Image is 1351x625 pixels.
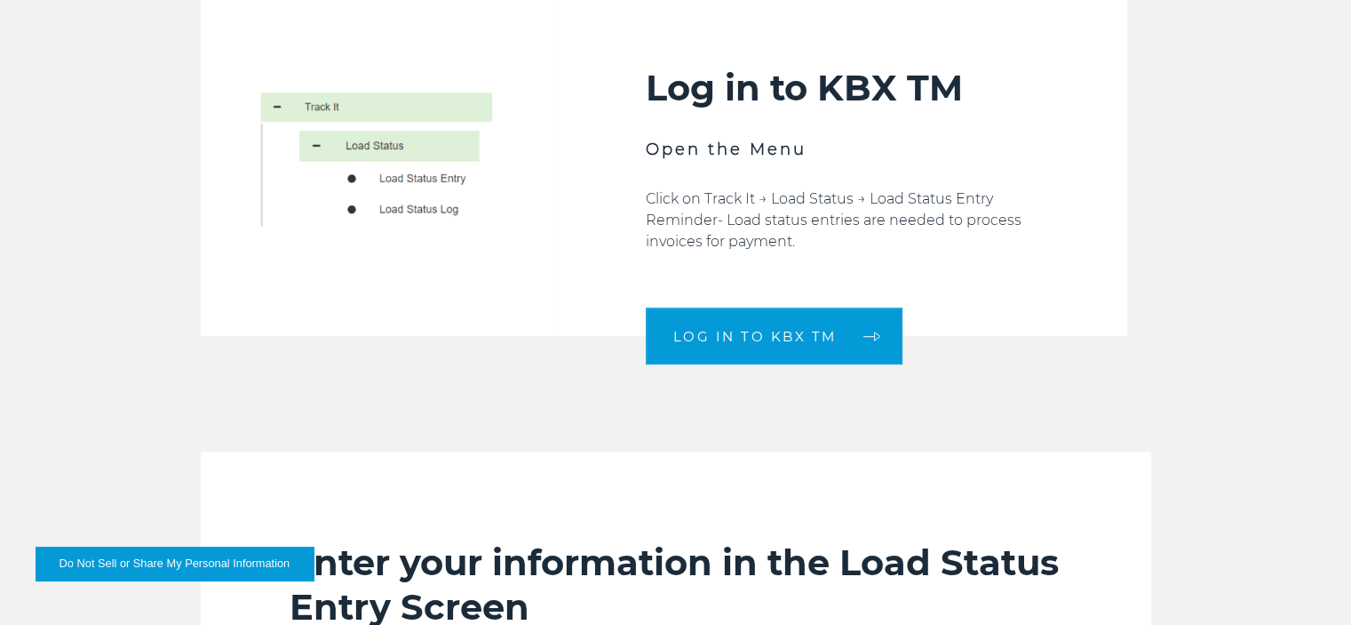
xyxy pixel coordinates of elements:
[646,137,1038,162] h3: Open the Menu
[646,308,902,365] a: LOG IN TO KBX TM arrow arrow
[673,330,837,343] span: LOG IN TO KBX TM
[646,66,1038,110] h2: Log in to KBX TM
[36,547,314,581] button: Do Not Sell or Share My Personal Information
[646,188,1038,252] p: Click on Track It → Load Status → Load Status Entry Reminder- Load status entries are needed to p...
